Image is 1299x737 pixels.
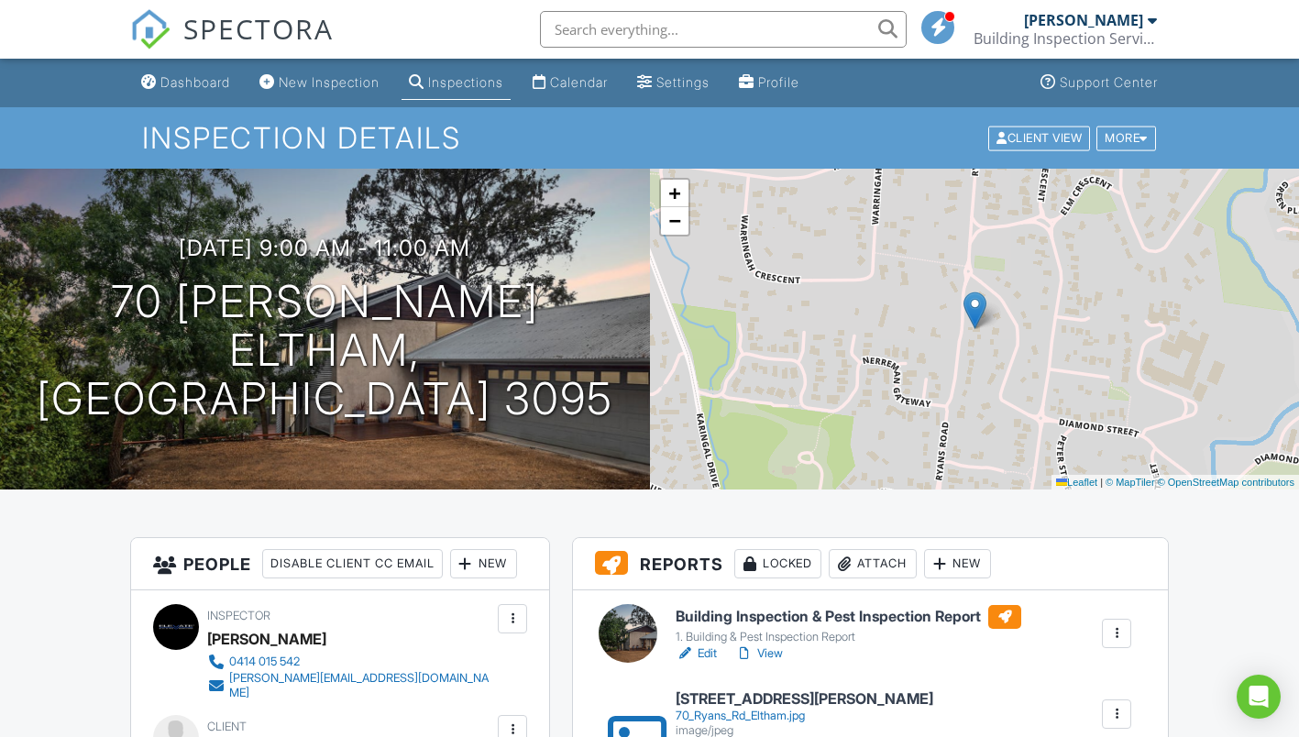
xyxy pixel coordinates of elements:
[656,74,710,90] div: Settings
[428,74,503,90] div: Inspections
[450,549,517,578] div: New
[758,74,799,90] div: Profile
[829,549,917,578] div: Attach
[262,549,443,578] div: Disable Client CC Email
[676,644,717,663] a: Edit
[974,29,1157,48] div: Building Inspection Services
[279,74,380,90] div: New Inspection
[179,236,470,260] h3: [DATE] 9:00 am - 11:00 am
[142,122,1158,154] h1: Inspection Details
[207,653,493,671] a: 0414 015 542
[1024,11,1143,29] div: [PERSON_NAME]
[986,130,1095,144] a: Client View
[661,180,688,207] a: Zoom in
[676,691,933,708] h6: [STREET_ADDRESS][PERSON_NAME]
[160,74,230,90] div: Dashboard
[207,625,326,653] div: [PERSON_NAME]
[207,609,270,622] span: Inspector
[525,66,615,100] a: Calendar
[676,630,1021,644] div: 1. Building & Pest Inspection Report
[676,605,1021,645] a: Building Inspection & Pest Inspection Report 1. Building & Pest Inspection Report
[207,720,247,733] span: Client
[1237,675,1281,719] div: Open Intercom Messenger
[668,209,680,232] span: −
[550,74,608,90] div: Calendar
[130,25,334,63] a: SPECTORA
[1158,477,1294,488] a: © OpenStreetMap contributors
[668,181,680,204] span: +
[661,207,688,235] a: Zoom out
[732,66,807,100] a: Profile
[676,709,933,723] div: 70_Ryans_Rd_Eltham.jpg
[134,66,237,100] a: Dashboard
[963,291,986,329] img: Marker
[924,549,991,578] div: New
[229,654,300,669] div: 0414 015 542
[676,605,1021,629] h6: Building Inspection & Pest Inspection Report
[207,671,493,700] a: [PERSON_NAME][EMAIL_ADDRESS][DOMAIN_NAME]
[130,9,171,49] img: The Best Home Inspection Software - Spectora
[252,66,387,100] a: New Inspection
[1106,477,1155,488] a: © MapTiler
[734,549,821,578] div: Locked
[1096,126,1156,150] div: More
[630,66,717,100] a: Settings
[573,538,1168,590] h3: Reports
[29,278,621,423] h1: 70 [PERSON_NAME] Eltham, [GEOGRAPHIC_DATA] 3095
[1060,74,1158,90] div: Support Center
[988,126,1090,150] div: Client View
[402,66,511,100] a: Inspections
[183,9,334,48] span: SPECTORA
[540,11,907,48] input: Search everything...
[1100,477,1103,488] span: |
[229,671,493,700] div: [PERSON_NAME][EMAIL_ADDRESS][DOMAIN_NAME]
[131,538,549,590] h3: People
[1056,477,1097,488] a: Leaflet
[1033,66,1165,100] a: Support Center
[735,644,783,663] a: View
